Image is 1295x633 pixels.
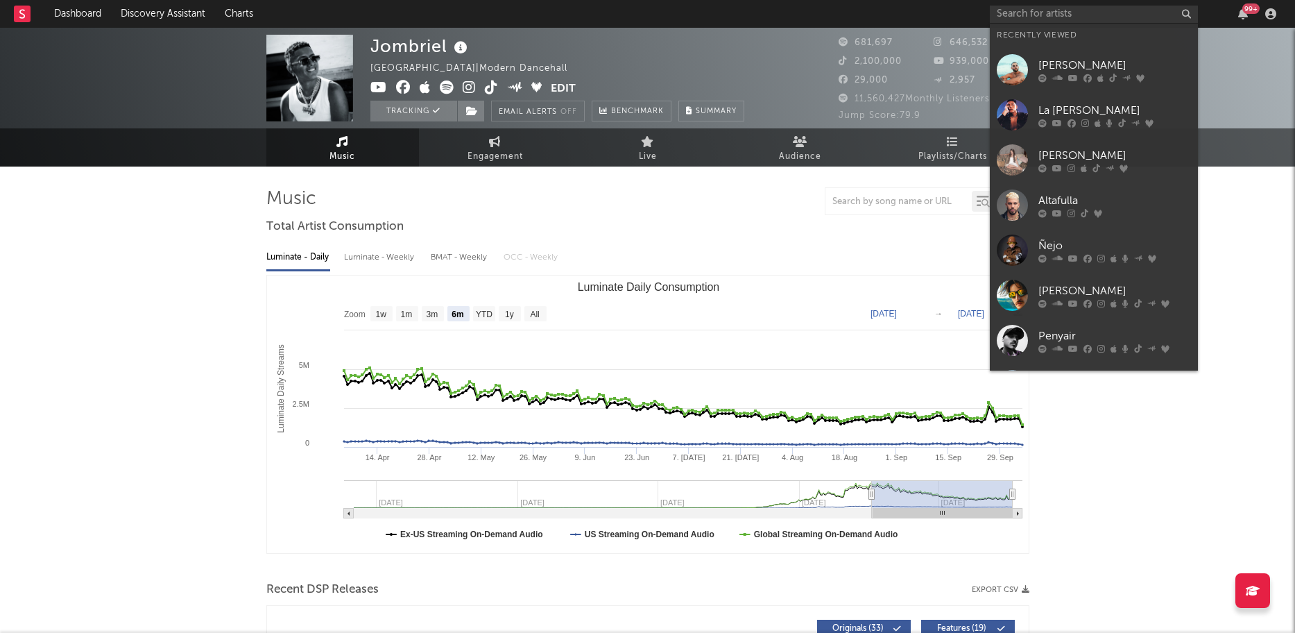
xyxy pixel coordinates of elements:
[276,344,286,432] text: Luminate Daily Streams
[918,149,987,165] span: Playlists/Charts
[678,101,744,121] button: Summary
[1038,147,1191,164] div: [PERSON_NAME]
[990,273,1198,318] a: [PERSON_NAME]
[997,27,1191,44] div: Recently Viewed
[375,310,386,319] text: 1w
[624,453,649,462] text: 23. Jun
[400,530,543,539] text: Ex-US Streaming On-Demand Audio
[782,453,803,462] text: 4. Aug
[365,453,389,462] text: 14. Apr
[298,361,309,369] text: 5M
[370,60,583,77] div: [GEOGRAPHIC_DATA] | Modern Dancehall
[839,76,888,85] span: 29,000
[934,309,943,319] text: →
[505,310,514,319] text: 1y
[722,453,759,462] text: 21. [DATE]
[267,276,1029,553] svg: Luminate Daily Consumption
[305,439,309,447] text: 0
[426,310,438,319] text: 3m
[696,108,737,115] span: Summary
[431,246,490,269] div: BMAT - Weekly
[611,103,664,120] span: Benchmark
[990,137,1198,183] a: [PERSON_NAME]
[826,625,890,633] span: Originals ( 33 )
[592,101,671,121] a: Benchmark
[990,228,1198,273] a: Ñejo
[831,453,857,462] text: 18. Aug
[1238,8,1248,19] button: 99+
[930,625,994,633] span: Features ( 19 )
[370,35,471,58] div: Jombriel
[266,128,419,167] a: Music
[452,310,463,319] text: 6m
[1038,328,1191,344] div: Penyair
[519,453,547,462] text: 26. May
[491,101,585,121] button: Email AlertsOff
[468,149,523,165] span: Engagement
[292,400,309,408] text: 2.5M
[266,582,379,598] span: Recent DSP Releases
[934,57,989,66] span: 939,000
[1242,3,1260,14] div: 99 +
[1038,192,1191,209] div: Altafulla
[551,81,576,98] button: Edit
[934,38,988,47] span: 646,532
[990,318,1198,363] a: Penyair
[1038,102,1191,119] div: La [PERSON_NAME]
[344,246,417,269] div: Luminate - Weekly
[972,586,1029,594] button: Export CSV
[1038,57,1191,74] div: [PERSON_NAME]
[839,111,920,120] span: Jump Score: 79.9
[475,310,492,319] text: YTD
[468,453,495,462] text: 12. May
[839,38,893,47] span: 681,697
[990,183,1198,228] a: Altafulla
[986,453,1013,462] text: 29. Sep
[990,92,1198,137] a: La [PERSON_NAME]
[266,246,330,269] div: Luminate - Daily
[370,101,457,121] button: Tracking
[1038,237,1191,254] div: Ñejo
[584,530,714,539] text: US Streaming On-Demand Audio
[1038,282,1191,299] div: [PERSON_NAME]
[530,310,539,319] text: All
[753,530,898,539] text: Global Streaming On-Demand Audio
[572,128,724,167] a: Live
[329,149,355,165] span: Music
[577,281,719,293] text: Luminate Daily Consumption
[400,310,412,319] text: 1m
[417,453,441,462] text: 28. Apr
[419,128,572,167] a: Engagement
[825,196,972,208] input: Search by song name or URL
[958,309,984,319] text: [DATE]
[935,453,961,462] text: 15. Sep
[990,6,1198,23] input: Search for artists
[266,219,404,235] span: Total Artist Consumption
[779,149,821,165] span: Audience
[560,108,577,116] em: Off
[877,128,1029,167] a: Playlists/Charts
[885,453,907,462] text: 1. Sep
[724,128,877,167] a: Audience
[839,57,902,66] span: 2,100,000
[934,76,975,85] span: 2,957
[990,363,1198,408] a: Blessd
[672,453,705,462] text: 7. [DATE]
[639,149,657,165] span: Live
[871,309,897,319] text: [DATE]
[990,47,1198,92] a: [PERSON_NAME]
[839,94,990,103] span: 11,560,427 Monthly Listeners
[344,310,366,319] text: Zoom
[574,453,595,462] text: 9. Jun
